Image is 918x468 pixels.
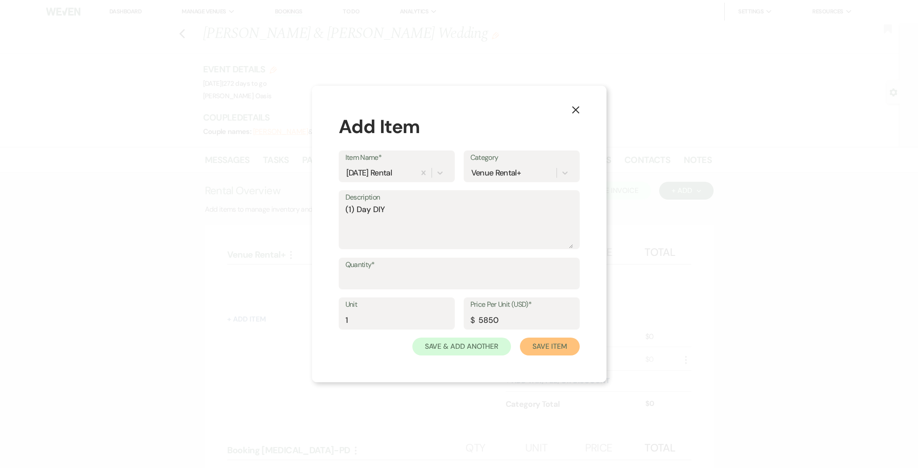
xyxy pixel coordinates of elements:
div: Venue Rental+ [471,167,521,179]
button: Save Item [520,338,579,355]
label: Description [345,191,573,204]
button: Save & Add Another [412,338,511,355]
label: Quantity* [345,259,573,272]
div: $ [470,314,474,326]
textarea: (1) Day DIY [345,204,573,248]
label: Unit [345,298,448,311]
div: [DATE] Rental [346,167,392,179]
label: Price Per Unit (USD)* [470,298,573,311]
div: Add Item [339,113,580,141]
label: Category [470,151,573,164]
label: Item Name* [345,151,448,164]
